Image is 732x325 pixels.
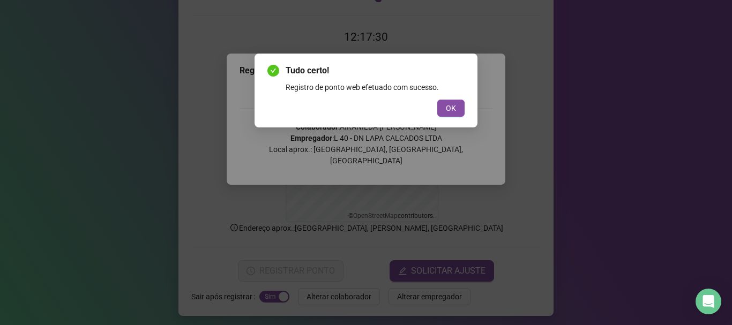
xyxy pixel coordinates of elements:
span: Tudo certo! [286,64,465,77]
button: OK [437,100,465,117]
span: OK [446,102,456,114]
div: Open Intercom Messenger [696,289,721,314]
div: Registro de ponto web efetuado com sucesso. [286,81,465,93]
span: check-circle [267,65,279,77]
